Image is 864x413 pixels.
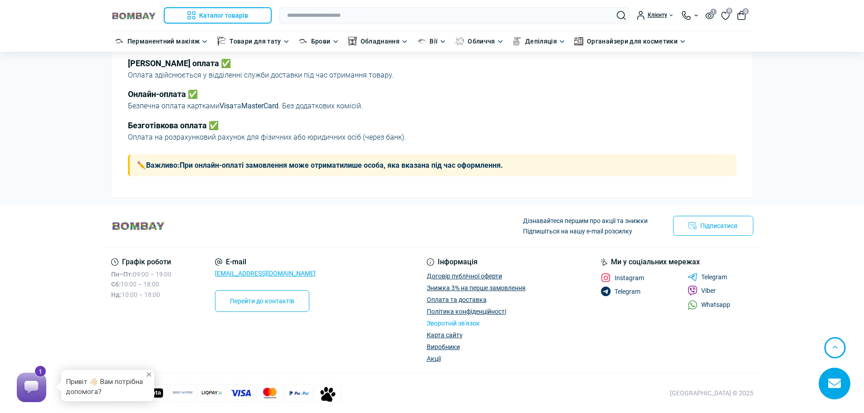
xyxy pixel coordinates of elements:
[128,119,737,131] h3: Безготівкова оплата ✅
[25,0,37,12] div: 1
[427,320,480,327] a: Зворотній зв'язок
[427,355,441,362] a: Акції
[143,387,164,399] img: Mono plata
[115,37,124,46] img: Перманентний макіяж
[523,226,648,236] p: Підпишіться на нашу e-mail розсилку
[128,57,737,69] h3: [PERSON_NAME] оплата ✅
[417,37,426,46] img: Вії
[615,288,640,295] span: Telegram
[688,273,727,281] a: Telegram
[427,258,526,266] div: Інформація
[128,69,737,81] p: Оплата здійснюється у відділенні служби доставки під час отримання товару.
[430,36,438,46] a: Вії
[513,37,522,46] img: Депіляція
[427,296,487,303] a: Оплата та доставка
[241,102,278,110] strong: MasterCard
[172,387,193,399] img: Wayforpay
[111,271,133,278] b: Пн–Пт:
[615,275,644,281] span: Instagram
[259,387,280,399] img: Mastercard
[344,161,501,170] strong: лише особа, яка вказана під час оформлення
[111,258,171,266] div: Графік роботи
[670,388,753,398] div: [GEOGRAPHIC_DATA] © 2025
[111,221,166,231] img: BOMBAY
[66,377,150,397] p: Привіт 👋🏻 Вам потрібна допомога?
[298,37,308,46] img: Брови
[673,216,753,236] button: Підписатися
[721,10,730,20] a: 0
[164,7,272,24] button: Каталог товарів
[601,258,753,266] div: Ми у соціальних мережах
[601,273,644,283] a: Instagram
[726,8,732,14] span: 0
[215,270,316,277] a: [EMAIL_ADDRESS][DOMAIN_NAME]
[128,131,737,143] p: Оплата на розрахунковий рахунок для фізичних або юридичних осіб (через банк).
[348,37,357,46] img: Обладнання
[288,387,309,399] img: PayPal
[311,36,331,46] a: Брови
[427,308,506,315] a: Політика конфіденційності
[215,290,309,312] a: Перейти до контактів
[111,291,122,298] b: Нд:
[215,258,316,266] div: E-mail
[111,269,171,300] div: 09:00 – 19:00 10:00 – 18:00 10:00 – 18:00
[468,36,495,46] a: Обличчя
[742,8,749,15] span: 0
[427,272,502,280] a: Договір публічної оферти
[146,161,180,170] strong: Важливо:
[427,343,460,350] a: Виробники
[427,331,463,339] a: Карта сайту
[128,100,737,112] p: Безпечна оплата картками та . Без додаткових комісій.
[710,9,717,15] span: 1
[361,36,400,46] a: Обладнання
[737,11,746,20] button: 0
[201,387,222,399] img: LiqPay
[688,286,716,296] a: Viber
[317,386,338,403] img: Payment icon
[601,287,640,296] a: Telegram
[127,36,200,46] a: Перманентний макіяж
[111,11,156,20] img: BOMBAY
[229,36,281,46] a: Товари для тату
[574,37,583,46] img: Органайзери для косметики
[142,368,156,382] button: +
[617,11,626,20] button: Search
[705,11,714,19] button: 1
[128,88,737,100] h3: Онлайн-оплата ✅
[688,300,730,310] a: Whatsapp
[217,37,226,46] img: Товари для тату
[220,102,234,110] strong: Visa
[523,216,648,226] p: Дізнавайтеся першим про акції та знижки
[587,36,678,46] a: Органайзери для косметики
[427,284,526,292] a: Знижка 3% на перше замовлення
[455,37,464,46] img: Обличчя
[525,36,557,46] a: Депіляція
[230,387,251,399] img: Visa
[111,281,121,288] b: Сб:
[128,154,737,177] p: ✏️ При онлайн-оплаті замовлення може отримати .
